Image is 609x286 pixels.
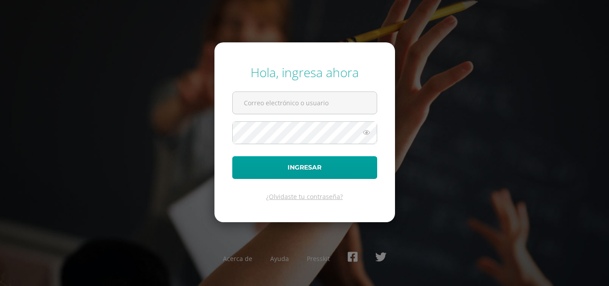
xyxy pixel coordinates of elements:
[232,64,377,81] div: Hola, ingresa ahora
[232,156,377,179] button: Ingresar
[223,254,252,263] a: Acerca de
[266,192,343,201] a: ¿Olvidaste tu contraseña?
[307,254,330,263] a: Presskit
[270,254,289,263] a: Ayuda
[233,92,377,114] input: Correo electrónico o usuario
